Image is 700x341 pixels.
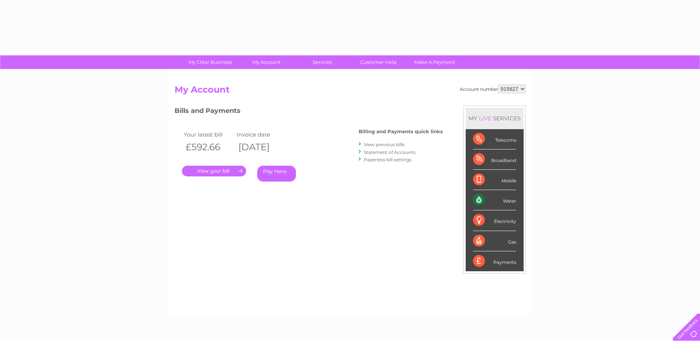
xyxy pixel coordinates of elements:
[477,115,493,122] div: LIVE
[257,166,296,182] a: Pay Here
[473,149,516,170] div: Broadband
[473,210,516,231] div: Electricity
[473,129,516,149] div: Telecoms
[182,166,246,176] a: .
[466,108,524,129] div: MY SERVICES
[460,85,526,93] div: Account number
[235,139,288,155] th: [DATE]
[364,142,404,147] a: View previous bills
[473,170,516,190] div: Mobile
[182,139,235,155] th: £592.66
[473,190,516,210] div: Water
[404,55,465,69] a: Make A Payment
[292,55,353,69] a: Services
[180,55,241,69] a: My Clear Business
[364,157,411,162] a: Paperless bill settings
[359,129,443,134] h4: Billing and Payments quick links
[236,55,297,69] a: My Account
[348,55,409,69] a: Customer Help
[182,130,235,139] td: Your latest bill
[364,149,415,155] a: Statement of Accounts
[175,106,443,118] h3: Bills and Payments
[175,85,526,99] h2: My Account
[473,251,516,271] div: Payments
[473,231,516,251] div: Gas
[235,130,288,139] td: Invoice date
